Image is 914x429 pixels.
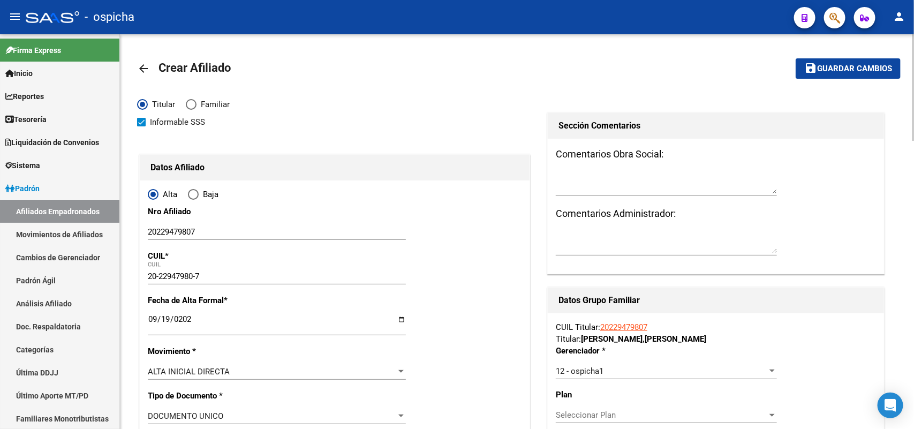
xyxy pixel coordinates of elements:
mat-icon: save [804,62,817,74]
button: Guardar cambios [796,58,901,78]
h1: Datos Afiliado [150,159,519,176]
h3: Comentarios Obra Social: [556,147,877,162]
span: , [643,334,645,344]
div: Open Intercom Messenger [878,393,903,418]
span: Familiar [197,99,230,110]
span: Seleccionar Plan [556,410,767,420]
span: ALTA INICIAL DIRECTA [148,367,230,377]
p: CUIL [148,250,260,262]
p: Nro Afiliado [148,206,260,217]
span: Crear Afiliado [158,61,231,74]
span: Baja [199,189,218,200]
mat-icon: person [893,10,905,23]
span: Firma Express [5,44,61,56]
p: Plan [556,389,652,401]
div: CUIL Titular: Titular: [556,321,877,345]
span: Titular [148,99,175,110]
span: 12 - ospicha1 [556,366,603,376]
span: Tesorería [5,114,47,125]
a: 20229479807 [600,322,647,332]
p: Fecha de Alta Formal [148,295,260,306]
h1: Sección Comentarios [558,117,874,134]
p: Movimiento * [148,345,260,357]
span: Liquidación de Convenios [5,137,99,148]
mat-icon: arrow_back [137,62,150,75]
span: Padrón [5,183,40,194]
p: Tipo de Documento * [148,390,260,402]
span: Informable SSS [150,116,205,129]
strong: [PERSON_NAME] [PERSON_NAME] [581,334,706,344]
h3: Comentarios Administrador: [556,206,877,221]
h1: Datos Grupo Familiar [558,292,874,309]
span: Alta [158,189,177,200]
mat-icon: menu [9,10,21,23]
span: Inicio [5,67,33,79]
mat-radio-group: Elija una opción [137,102,240,111]
span: DOCUMENTO UNICO [148,411,223,421]
p: Gerenciador * [556,345,652,357]
span: Guardar cambios [817,64,892,74]
span: Reportes [5,91,44,102]
span: - ospicha [85,5,134,29]
span: Sistema [5,160,40,171]
mat-radio-group: Elija una opción [148,192,229,201]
